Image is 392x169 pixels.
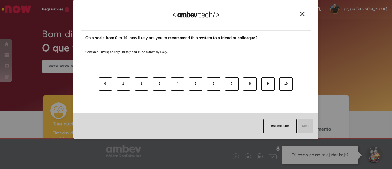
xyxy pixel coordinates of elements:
button: 1 [117,77,130,91]
button: 5 [189,77,202,91]
img: Logo Ambevtech [173,11,219,19]
button: 7 [225,77,239,91]
button: 9 [261,77,275,91]
label: On a scale from 0 to 10, how likely are you to recommend this system to a friend or colleague? [85,35,258,41]
img: Close [300,12,305,16]
button: 2 [135,77,148,91]
button: 6 [207,77,221,91]
button: 8 [243,77,257,91]
button: Ask me later [263,119,297,133]
button: 0 [99,77,112,91]
button: Close [298,11,307,17]
button: 10 [279,77,293,91]
button: 3 [153,77,166,91]
label: Consider 0 (zero) as very unlikely and 10 as extremely likely. [85,43,168,54]
button: 4 [171,77,184,91]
